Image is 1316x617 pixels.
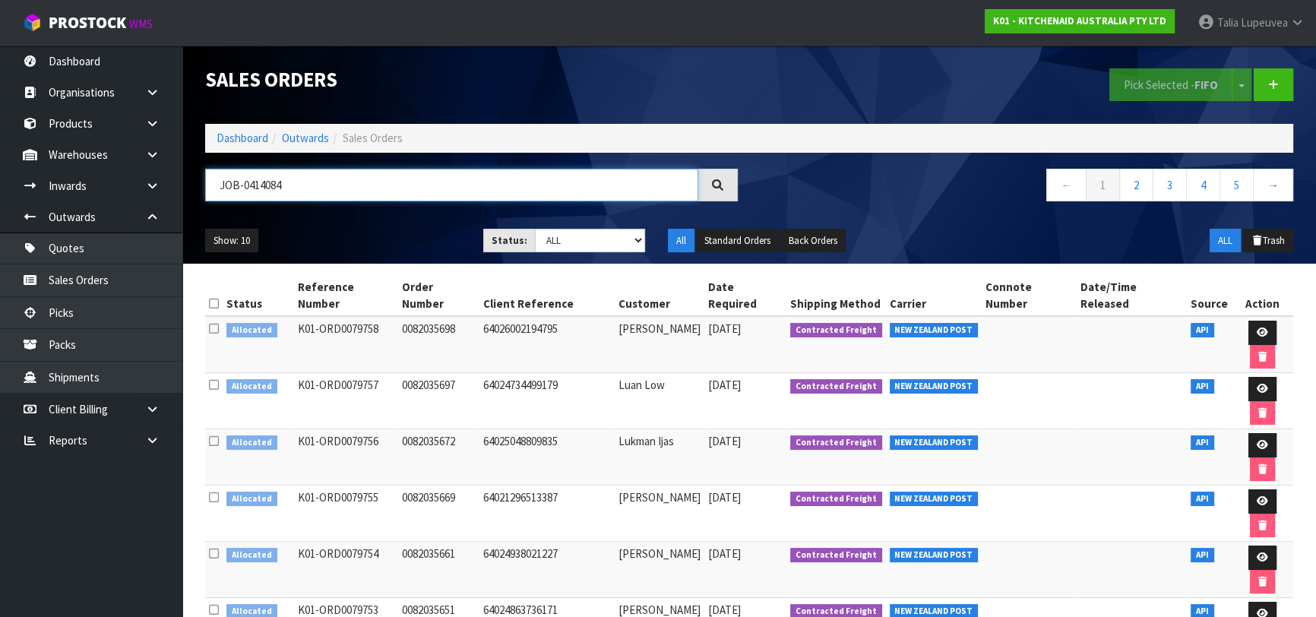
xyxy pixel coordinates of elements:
td: K01-ORD0079758 [294,316,399,373]
button: All [668,229,694,253]
small: WMS [129,17,153,31]
span: [DATE] [708,603,741,617]
td: [PERSON_NAME] [615,316,704,373]
span: Contracted Freight [790,435,882,451]
button: Back Orders [780,229,846,253]
a: Dashboard [217,131,268,145]
a: 4 [1186,169,1220,201]
th: Action [1232,275,1293,316]
span: NEW ZEALAND POST [890,548,979,563]
th: Reference Number [294,275,399,316]
button: Trash [1242,229,1293,253]
th: Order Number [398,275,479,316]
h1: Sales Orders [205,68,738,90]
span: Allocated [226,435,277,451]
span: Allocated [226,323,277,338]
span: Talia [1217,15,1238,30]
span: ProStock [49,13,126,33]
span: Sales Orders [343,131,403,145]
th: Shipping Method [786,275,886,316]
a: ← [1046,169,1087,201]
td: [PERSON_NAME] [615,486,704,542]
th: Status [223,275,294,316]
td: 0082035698 [398,316,479,373]
td: K01-ORD0079756 [294,429,399,486]
span: [DATE] [708,490,741,505]
th: Connote Number [982,275,1076,316]
td: K01-ORD0079755 [294,486,399,542]
td: 0082035697 [398,373,479,429]
span: Contracted Freight [790,323,882,338]
td: 64026002194795 [479,316,615,373]
span: API [1191,323,1214,338]
span: NEW ZEALAND POST [890,323,979,338]
img: cube-alt.png [23,13,42,32]
span: NEW ZEALAND POST [890,492,979,507]
td: 64024734499179 [479,373,615,429]
td: 64021296513387 [479,486,615,542]
span: [DATE] [708,434,741,448]
th: Date/Time Released [1076,275,1187,316]
td: 0082035661 [398,542,479,598]
th: Source [1187,275,1232,316]
td: 64025048809835 [479,429,615,486]
span: NEW ZEALAND POST [890,379,979,394]
nav: Page navigation [761,169,1293,206]
input: Search sales orders [205,169,698,201]
a: 1 [1086,169,1120,201]
span: Contracted Freight [790,548,882,563]
button: Pick Selected -FIFO [1109,68,1232,101]
th: Date Required [704,275,786,316]
button: Show: 10 [205,229,258,253]
td: 0082035672 [398,429,479,486]
a: Outwards [282,131,329,145]
td: 64024938021227 [479,542,615,598]
span: Allocated [226,548,277,563]
span: Allocated [226,379,277,394]
th: Customer [615,275,704,316]
span: [DATE] [708,378,741,392]
td: K01-ORD0079754 [294,542,399,598]
td: K01-ORD0079757 [294,373,399,429]
a: 5 [1220,169,1254,201]
a: 3 [1153,169,1187,201]
td: [PERSON_NAME] [615,542,704,598]
span: [DATE] [708,321,741,336]
span: Contracted Freight [790,492,882,507]
strong: FIFO [1194,78,1218,92]
span: API [1191,492,1214,507]
th: Client Reference [479,275,615,316]
a: → [1253,169,1293,201]
span: NEW ZEALAND POST [890,435,979,451]
span: API [1191,379,1214,394]
td: Luan Low [615,373,704,429]
td: 0082035669 [398,486,479,542]
a: K01 - KITCHENAID AUSTRALIA PTY LTD [985,9,1175,33]
a: 2 [1119,169,1153,201]
span: Allocated [226,492,277,507]
span: API [1191,435,1214,451]
span: [DATE] [708,546,741,561]
span: API [1191,548,1214,563]
button: ALL [1210,229,1241,253]
button: Standard Orders [696,229,779,253]
span: Lupeuvea [1241,15,1288,30]
td: Lukman Ijas [615,429,704,486]
span: Contracted Freight [790,379,882,394]
th: Carrier [886,275,982,316]
strong: Status: [492,234,527,247]
strong: K01 - KITCHENAID AUSTRALIA PTY LTD [993,14,1166,27]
